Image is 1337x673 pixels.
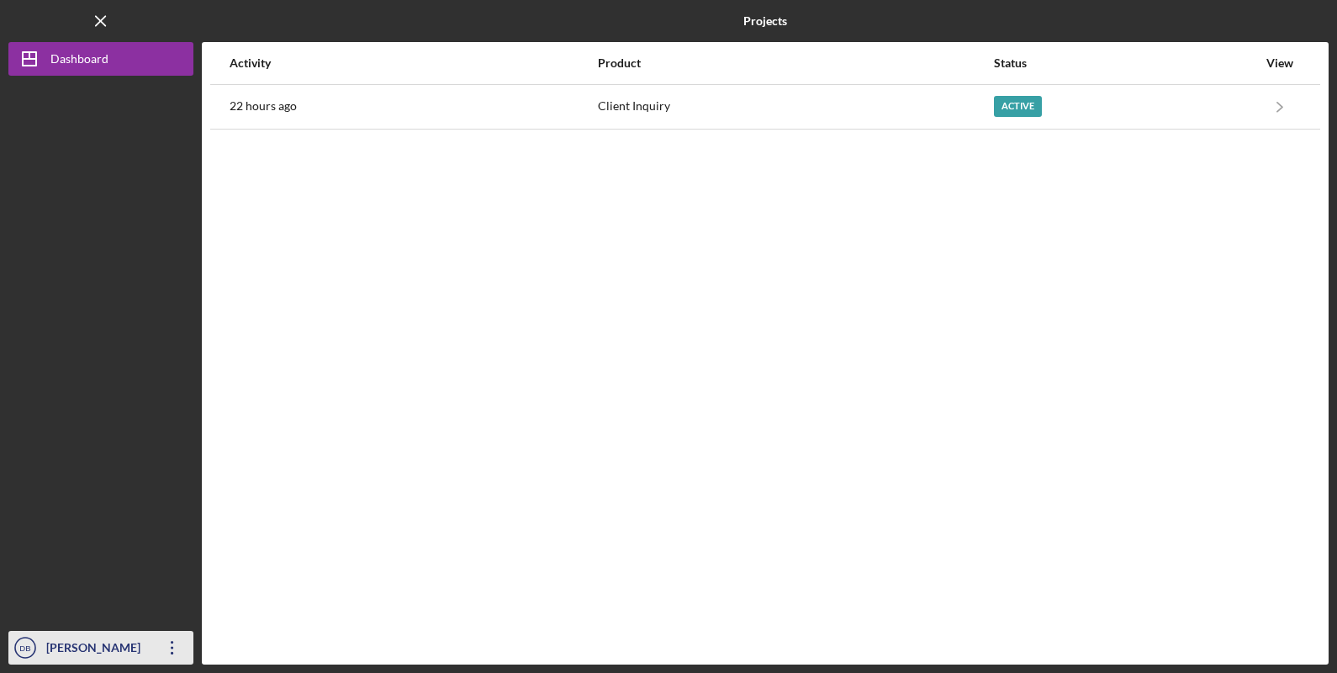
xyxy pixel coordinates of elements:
div: View [1259,56,1301,70]
button: DB[PERSON_NAME] [8,631,193,665]
div: Status [994,56,1257,70]
time: 2025-08-28 15:14 [230,99,297,113]
div: Dashboard [50,42,108,80]
div: [PERSON_NAME] [42,631,151,669]
div: Product [598,56,991,70]
div: Active [994,96,1042,117]
div: Activity [230,56,596,70]
b: Projects [743,14,787,28]
button: Dashboard [8,42,193,76]
div: Client Inquiry [598,86,991,128]
text: DB [19,644,30,653]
